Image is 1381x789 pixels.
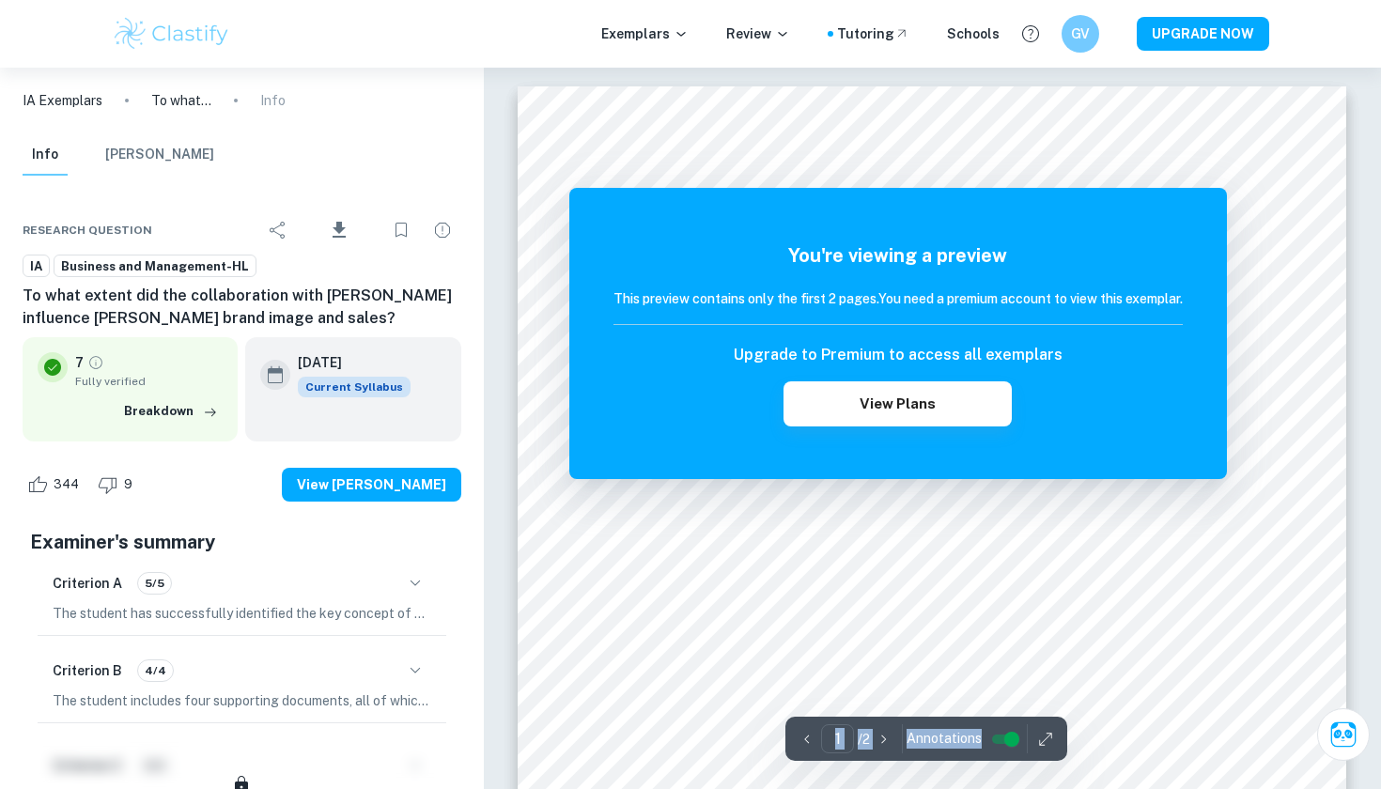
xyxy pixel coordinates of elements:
span: Annotations [907,729,982,749]
div: Like [23,470,89,500]
span: 5/5 [138,575,171,592]
p: The student includes four supporting documents, all of which were published a maximum of three ye... [53,690,431,711]
button: GV [1062,15,1099,53]
h6: Upgrade to Premium to access all exemplars [734,344,1063,366]
div: Share [259,211,297,249]
a: Tutoring [837,23,909,44]
h6: GV [1070,23,1092,44]
button: Ask Clai [1317,708,1370,761]
p: Exemplars [601,23,689,44]
button: View Plans [784,381,1011,426]
a: IA Exemplars [23,90,102,111]
span: 9 [114,475,143,494]
h6: This preview contains only the first 2 pages. You need a premium account to view this exemplar. [613,288,1183,309]
span: Fully verified [75,373,223,390]
p: To what extent did the collaboration with [PERSON_NAME] influence [PERSON_NAME] brand image and s... [151,90,211,111]
span: Current Syllabus [298,377,411,397]
img: Clastify logo [112,15,231,53]
h5: Examiner's summary [30,528,454,556]
h6: Criterion A [53,573,122,594]
a: Schools [947,23,1000,44]
p: The student has successfully identified the key concept of creativity and included it in the titl... [53,603,431,624]
div: Download [301,206,379,255]
button: UPGRADE NOW [1137,17,1269,51]
p: / 2 [858,729,870,750]
button: Breakdown [119,397,223,425]
div: Dislike [93,470,143,500]
button: Help and Feedback [1015,18,1047,50]
p: Review [726,23,790,44]
h6: [DATE] [298,352,396,373]
h5: You're viewing a preview [613,241,1183,270]
h6: Criterion B [53,660,122,681]
div: This exemplar is based on the current syllabus. Feel free to refer to it for inspiration/ideas wh... [298,377,411,397]
a: Business and Management-HL [54,255,256,278]
span: Research question [23,222,152,239]
p: Info [260,90,286,111]
span: Business and Management-HL [54,257,256,276]
div: Bookmark [382,211,420,249]
button: [PERSON_NAME] [105,134,214,176]
p: 7 [75,352,84,373]
span: 344 [43,475,89,494]
span: 4/4 [138,662,173,679]
h6: To what extent did the collaboration with [PERSON_NAME] influence [PERSON_NAME] brand image and s... [23,285,461,330]
a: IA [23,255,50,278]
a: Grade fully verified [87,354,104,371]
button: Info [23,134,68,176]
button: View [PERSON_NAME] [282,468,461,502]
div: Report issue [424,211,461,249]
span: IA [23,257,49,276]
